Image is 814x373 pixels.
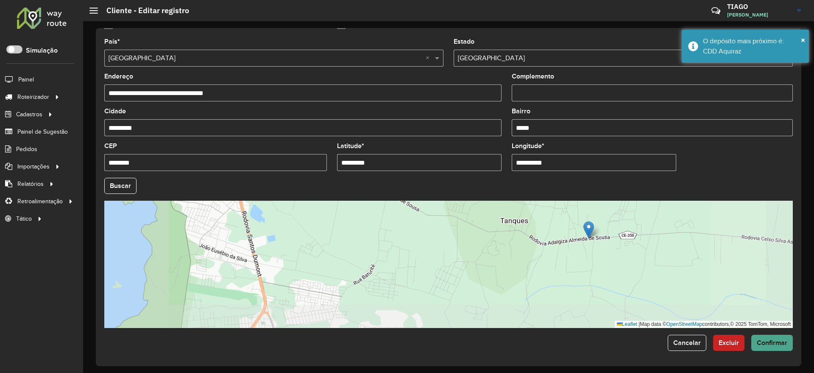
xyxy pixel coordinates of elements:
[512,141,544,151] label: Longitude
[337,141,364,151] label: Latitude
[666,321,702,327] a: OpenStreetMap
[104,71,133,81] label: Endereço
[801,35,805,45] span: ×
[16,145,37,154] span: Pedidos
[751,335,793,351] button: Confirmar
[16,214,32,223] span: Tático
[104,141,117,151] label: CEP
[703,36,803,56] div: O depósito mais próximo é: CDD Aquiraz
[673,339,701,346] span: Cancelar
[638,321,640,327] span: |
[98,6,189,15] h2: Cliente - Editar registro
[512,106,530,116] label: Bairro
[104,106,126,116] label: Cidade
[801,34,805,46] button: Close
[617,321,637,327] a: Leaflet
[668,335,706,351] button: Cancelar
[17,179,44,188] span: Relatórios
[104,36,120,47] label: País
[512,71,554,81] label: Complemento
[727,11,791,19] span: [PERSON_NAME]
[707,2,725,20] a: Contato Rápido
[17,162,50,171] span: Importações
[454,36,474,47] label: Estado
[17,93,49,101] span: Roteirizador
[727,3,791,11] h3: TIAGO
[719,339,739,346] span: Excluir
[583,221,594,238] img: Marker
[17,127,68,136] span: Painel de Sugestão
[426,53,433,63] span: Clear all
[757,339,787,346] span: Confirmar
[713,335,744,351] button: Excluir
[26,45,58,56] label: Simulação
[104,178,137,194] button: Buscar
[17,197,63,206] span: Retroalimentação
[16,110,42,119] span: Cadastros
[18,75,34,84] span: Painel
[615,321,793,328] div: Map data © contributors,© 2025 TomTom, Microsoft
